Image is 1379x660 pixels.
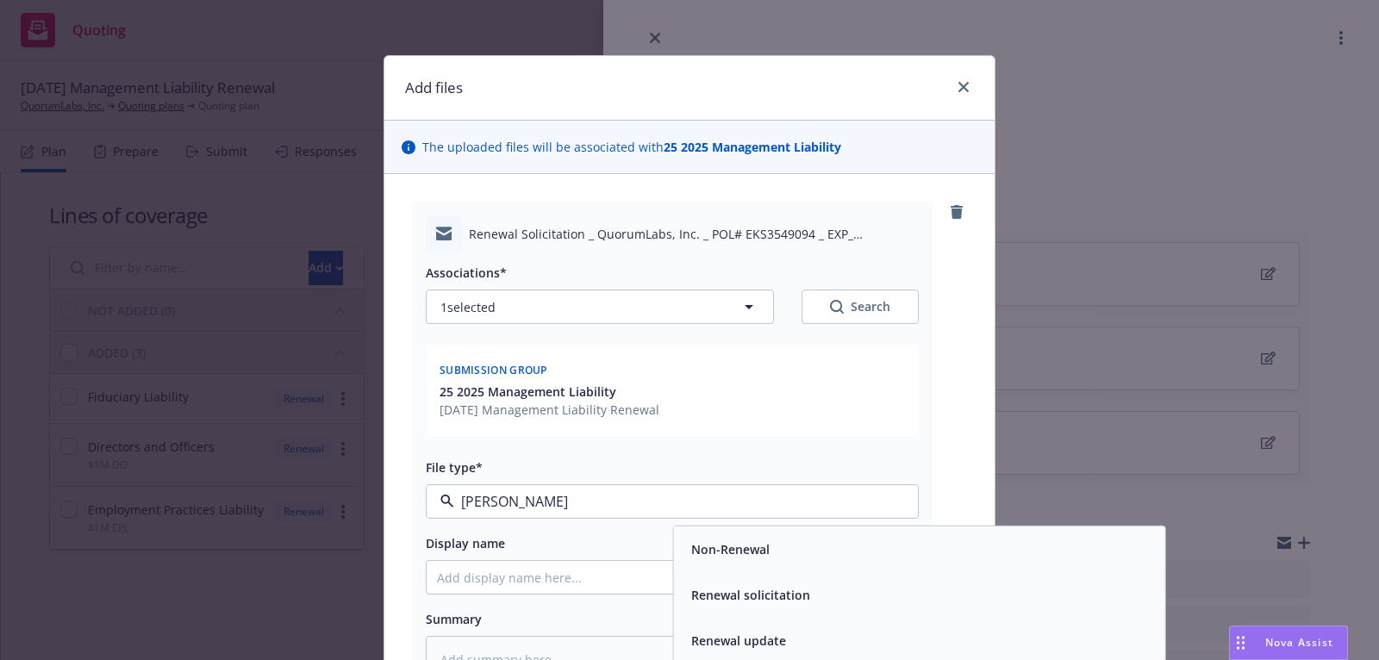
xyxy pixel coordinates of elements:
div: Drag to move [1230,626,1251,659]
input: Add display name here... [427,561,918,594]
button: Nova Assist [1229,626,1348,660]
button: Renewal solicitation [691,586,810,604]
span: Nova Assist [1265,635,1333,650]
button: Renewal update [691,632,786,650]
